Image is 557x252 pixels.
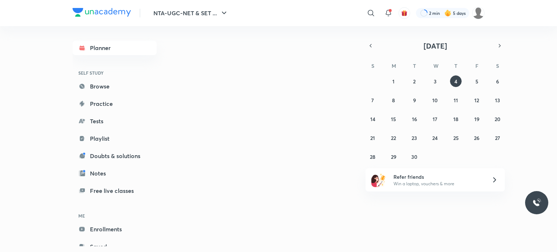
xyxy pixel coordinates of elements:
button: September 15, 2025 [388,113,399,125]
button: September 24, 2025 [429,132,441,144]
abbr: Tuesday [413,62,416,69]
abbr: September 20, 2025 [495,116,500,123]
a: Browse [73,79,157,94]
abbr: September 14, 2025 [370,116,375,123]
button: September 9, 2025 [409,94,420,106]
abbr: Monday [392,62,396,69]
abbr: September 16, 2025 [412,116,417,123]
button: September 22, 2025 [388,132,399,144]
button: September 29, 2025 [388,151,399,162]
a: Notes [73,166,157,181]
abbr: Saturday [496,62,499,69]
a: Tests [73,114,157,128]
abbr: September 18, 2025 [453,116,458,123]
a: Doubts & solutions [73,149,157,163]
button: September 14, 2025 [367,113,379,125]
abbr: September 23, 2025 [412,135,417,141]
abbr: Wednesday [433,62,438,69]
a: Practice [73,96,157,111]
button: [DATE] [376,41,495,51]
button: September 5, 2025 [471,75,483,87]
a: Free live classes [73,183,157,198]
button: September 23, 2025 [409,132,420,144]
abbr: September 13, 2025 [495,97,500,104]
abbr: September 5, 2025 [475,78,478,85]
img: Vinayak Rana [472,7,484,19]
abbr: September 10, 2025 [432,97,438,104]
abbr: Sunday [371,62,374,69]
button: September 30, 2025 [409,151,420,162]
img: referral [371,173,386,187]
abbr: September 26, 2025 [474,135,479,141]
abbr: September 12, 2025 [474,97,479,104]
button: September 11, 2025 [450,94,462,106]
abbr: September 7, 2025 [371,97,374,104]
abbr: September 22, 2025 [391,135,396,141]
p: Win a laptop, vouchers & more [393,181,483,187]
button: September 8, 2025 [388,94,399,106]
button: September 13, 2025 [492,94,503,106]
abbr: September 21, 2025 [370,135,375,141]
button: September 25, 2025 [450,132,462,144]
abbr: September 15, 2025 [391,116,396,123]
abbr: September 4, 2025 [454,78,457,85]
button: September 12, 2025 [471,94,483,106]
button: September 2, 2025 [409,75,420,87]
abbr: September 25, 2025 [453,135,459,141]
img: ttu [532,198,541,207]
abbr: September 19, 2025 [474,116,479,123]
a: Company Logo [73,8,131,18]
button: September 17, 2025 [429,113,441,125]
img: Company Logo [73,8,131,17]
button: September 18, 2025 [450,113,462,125]
abbr: September 2, 2025 [413,78,416,85]
button: September 27, 2025 [492,132,503,144]
button: September 26, 2025 [471,132,483,144]
abbr: September 6, 2025 [496,78,499,85]
abbr: September 8, 2025 [392,97,395,104]
button: September 19, 2025 [471,113,483,125]
button: September 28, 2025 [367,151,379,162]
abbr: Thursday [454,62,457,69]
span: [DATE] [424,41,447,51]
button: September 20, 2025 [492,113,503,125]
abbr: September 28, 2025 [370,153,375,160]
abbr: September 24, 2025 [432,135,438,141]
a: Planner [73,41,157,55]
button: NTA-UGC-NET & SET ... [149,6,233,20]
abbr: September 1, 2025 [392,78,395,85]
abbr: September 3, 2025 [434,78,437,85]
abbr: September 9, 2025 [413,97,416,104]
abbr: September 17, 2025 [433,116,437,123]
button: September 1, 2025 [388,75,399,87]
a: Enrollments [73,222,157,236]
abbr: September 29, 2025 [391,153,396,160]
a: Playlist [73,131,157,146]
button: September 4, 2025 [450,75,462,87]
h6: SELF STUDY [73,67,157,79]
abbr: September 11, 2025 [454,97,458,104]
img: streak [444,9,451,17]
button: September 10, 2025 [429,94,441,106]
button: September 7, 2025 [367,94,379,106]
abbr: September 30, 2025 [411,153,417,160]
button: September 21, 2025 [367,132,379,144]
button: September 3, 2025 [429,75,441,87]
h6: Refer friends [393,173,483,181]
button: September 16, 2025 [409,113,420,125]
button: avatar [399,7,410,19]
abbr: September 27, 2025 [495,135,500,141]
abbr: Friday [475,62,478,69]
img: avatar [401,10,408,16]
h6: ME [73,210,157,222]
button: September 6, 2025 [492,75,503,87]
